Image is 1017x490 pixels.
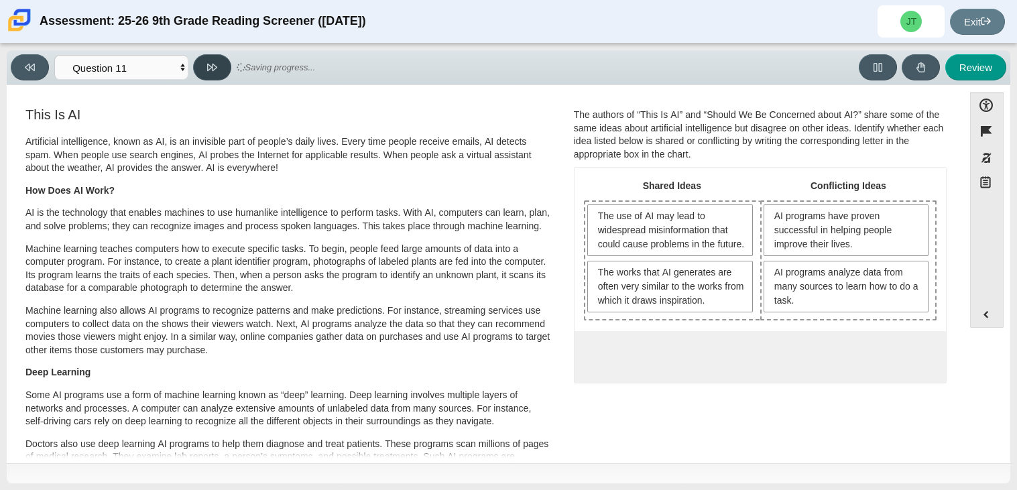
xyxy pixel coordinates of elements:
b: How Does AI Work? [25,184,115,196]
button: Raise Your Hand [902,54,940,80]
div: Assessment items [13,92,957,458]
span: AI programs have proven successful in helping people improve their lives. [764,204,928,256]
span: AI programs analyze data from many sources to learn how to do a task. [774,265,921,308]
p: AI is the technology that enables machines to use humanlike intelligence to perform tasks. With A... [25,206,552,233]
img: Carmen School of Science & Technology [5,6,34,34]
button: Notepad [970,171,1004,198]
span: AI programs have proven successful in helping people improve their lives. [774,209,921,251]
div: Drop response in row 1 of column 1 (Shared Ideas) [585,202,760,319]
th: Shared Ideas [584,177,760,200]
div: The authors of “This Is AI” and “Should We Be Concerned about AI?” share some of the same ideas a... [574,109,947,161]
p: Artificial intelligence, known as AI, is an invisible part of people’s daily lives. Every time pe... [25,135,552,175]
div: Drop response in row 1 of column 2 (Conflicting Ideas) [762,202,935,319]
p: Some AI programs use a form of machine learning known as “deep” learning. Deep learning involves ... [25,389,552,428]
a: Carmen School of Science & Technology [5,25,34,36]
button: Toggle response masking [970,145,1004,171]
button: Flag item [970,118,1004,144]
span: The use of AI may lead to widespread misinformation that could cause problems in the future. [587,204,753,256]
div: Assessment: 25-26 9th Grade Reading Screener ([DATE]) [40,5,366,38]
p: Machine learning teaches computers how to execute specific tasks. To begin, people feed large amo... [25,243,552,295]
h3: This Is AI [25,107,552,122]
button: Review [945,54,1006,80]
span: The works that AI generates are often very similar to the works from which it draws inspiration. [587,261,753,312]
span: Saving progress... [237,57,316,78]
p: Machine learning also allows AI programs to recognize patterns and make predictions. For instance... [25,304,552,357]
button: Expand menu. Displays the button labels. [971,302,1003,327]
span: The works that AI generates are often very similar to the works from which it draws inspiration. [598,265,746,308]
span: The use of AI may lead to widespread misinformation that could cause problems in the future. [598,209,746,251]
span: JT [906,17,917,26]
span: AI programs analyze data from many sources to learn how to do a task. [764,261,928,312]
a: Exit [950,9,1005,35]
p: Doctors also use deep learning AI programs to help them diagnose and treat patients. These progra... [25,438,552,490]
b: Deep Learning [25,366,91,378]
th: Conflicting Ideas [760,177,937,200]
div: 0 possible responses, all responses have been moved out of possible responses pool. [575,331,946,383]
button: Open Accessibility Menu [970,92,1004,118]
